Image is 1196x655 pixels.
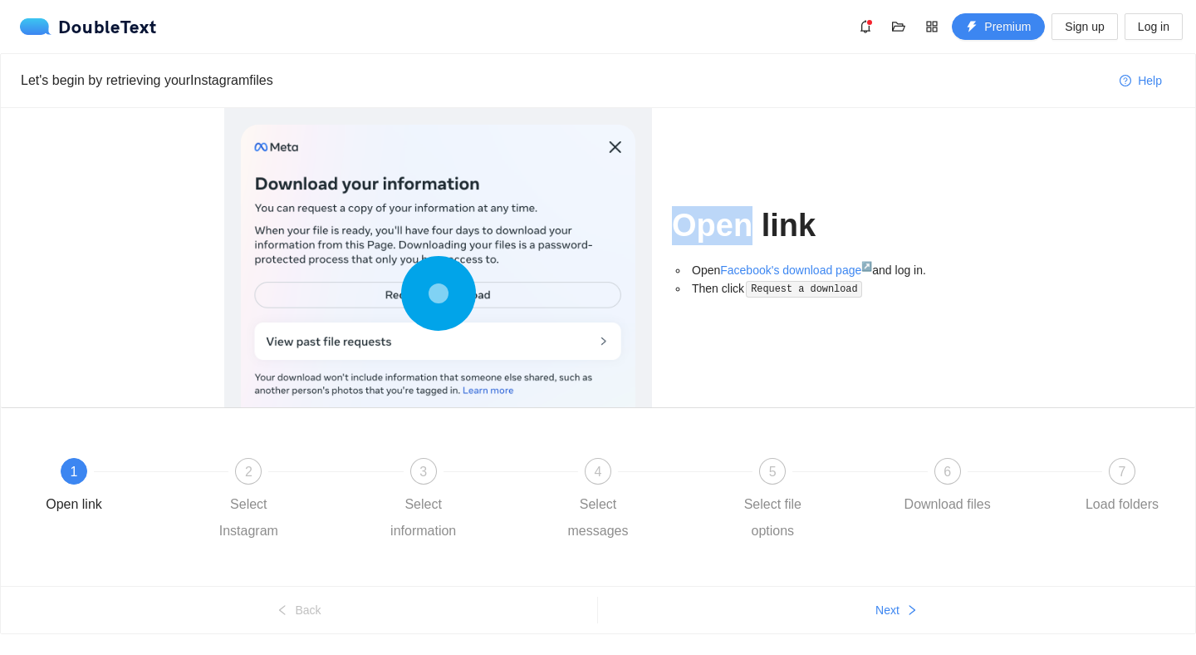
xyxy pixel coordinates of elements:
div: Select messages [550,491,646,544]
div: 1Open link [26,458,200,518]
span: Premium [984,17,1031,36]
span: 1 [71,465,78,479]
div: DoubleText [20,18,157,35]
button: question-circleHelp [1106,67,1175,94]
span: Help [1138,71,1162,90]
span: 2 [245,465,252,479]
span: bell [853,20,878,33]
div: 2Select Instagram [200,458,375,544]
button: thunderboltPremium [952,13,1045,40]
div: 5Select file options [724,458,899,544]
button: folder-open [885,13,912,40]
a: logoDoubleText [20,18,157,35]
div: 3Select information [375,458,550,544]
span: appstore [919,20,944,33]
button: appstore [919,13,945,40]
img: logo [20,18,58,35]
span: 6 [944,465,951,479]
span: right [906,604,918,618]
div: Select Instagram [200,491,297,544]
li: Then click [689,279,972,298]
div: Download files [904,491,991,518]
code: Request a download [746,281,862,298]
button: Sign up [1051,13,1117,40]
h1: Open link [672,206,972,245]
span: folder-open [886,20,911,33]
span: 5 [769,465,777,479]
button: Nextright [598,597,1195,623]
div: Let's begin by retrieving your Instagram files [21,70,1106,91]
sup: ↗ [861,261,872,271]
li: Open and log in. [689,261,972,279]
span: 4 [595,465,602,479]
div: Load folders [1086,491,1159,518]
div: 4Select messages [550,458,724,544]
span: question-circle [1120,75,1131,88]
span: 3 [419,465,427,479]
div: 6Download files [899,458,1074,518]
div: Open link [46,491,102,518]
span: Log in [1138,17,1169,36]
span: thunderbolt [966,21,978,34]
span: 7 [1119,465,1126,479]
a: Facebook's download page↗ [720,263,872,277]
span: Next [875,601,899,619]
button: bell [852,13,879,40]
button: Log in [1125,13,1183,40]
span: Sign up [1065,17,1104,36]
button: leftBack [1,597,597,623]
div: 7Load folders [1074,458,1170,518]
div: Select information [375,491,472,544]
div: Select file options [724,491,821,544]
